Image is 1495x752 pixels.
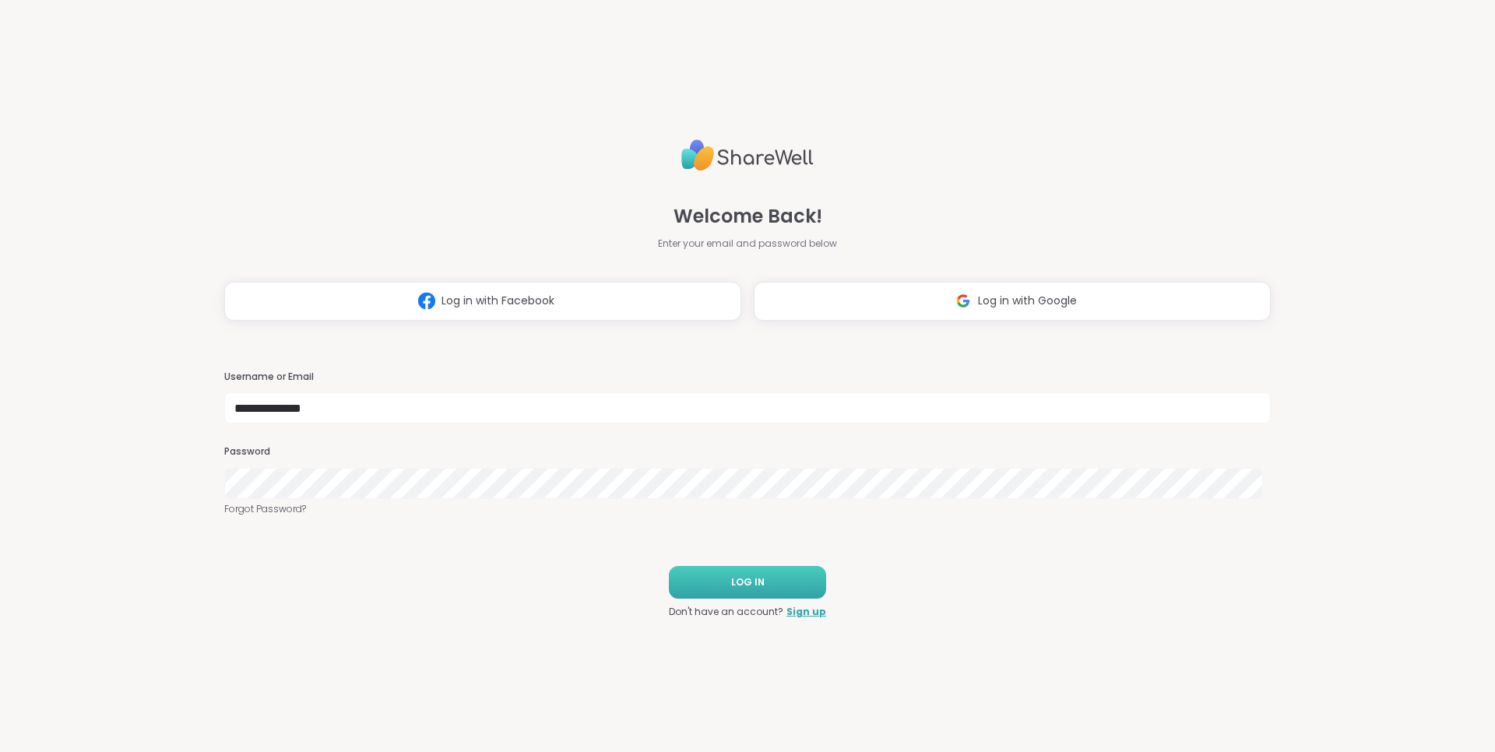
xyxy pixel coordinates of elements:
[224,445,1271,459] h3: Password
[681,133,814,177] img: ShareWell Logo
[948,286,978,315] img: ShareWell Logomark
[786,605,826,619] a: Sign up
[978,293,1077,309] span: Log in with Google
[441,293,554,309] span: Log in with Facebook
[658,237,837,251] span: Enter your email and password below
[669,605,783,619] span: Don't have an account?
[224,502,1271,516] a: Forgot Password?
[224,282,741,321] button: Log in with Facebook
[412,286,441,315] img: ShareWell Logomark
[754,282,1271,321] button: Log in with Google
[731,575,765,589] span: LOG IN
[224,371,1271,384] h3: Username or Email
[669,566,826,599] button: LOG IN
[674,202,822,230] span: Welcome Back!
